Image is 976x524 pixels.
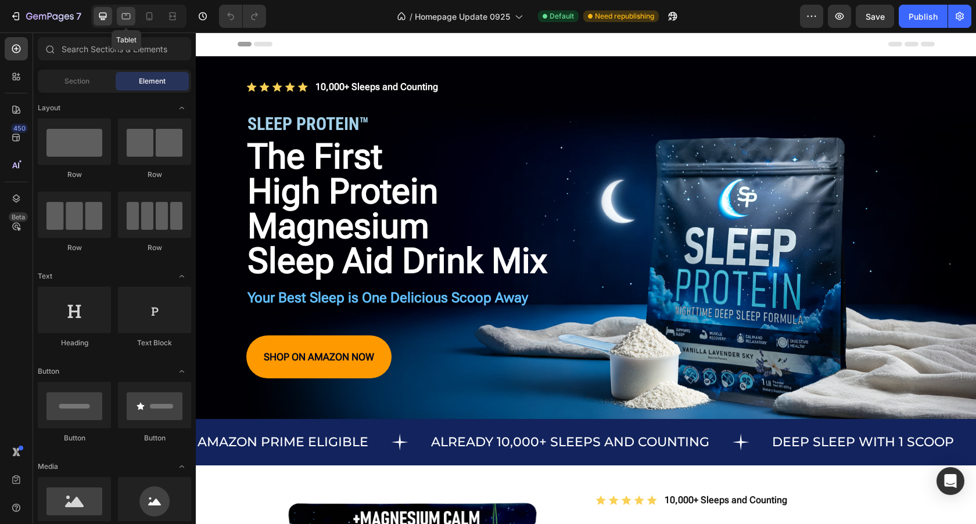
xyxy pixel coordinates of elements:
button: 7 [5,5,87,28]
span: Element [139,76,166,86]
button: Save [856,5,894,28]
div: Row [38,169,111,180]
span: Media [38,461,58,472]
div: Row [38,243,111,253]
iframe: Design area [196,32,976,524]
span: Text [38,271,52,281]
button: Publish [899,5,948,28]
span: Save [866,12,885,21]
span: / [410,10,412,23]
p: ALREADY 10,000+ SLEEPS AND COUNTING [235,402,514,418]
span: Section [64,76,89,86]
p: 10,000+ Sleeps and Counting [469,462,591,474]
div: Button [118,433,191,443]
h2: THE FIRST HIGH-PROTEIN MAGNESIUM SLEEP AID [400,490,730,505]
div: Undo/Redo [219,5,266,28]
span: Layout [38,103,60,113]
div: 450 [11,124,28,133]
span: Button [38,366,59,377]
div: Open Intercom Messenger [936,467,964,495]
div: Heading [38,338,111,348]
div: Button [38,433,111,443]
div: Row [118,243,191,253]
span: Toggle open [173,267,191,286]
span: Need republishing [595,11,654,21]
span: Default [550,11,574,21]
input: Search Sections & Elements [38,37,191,60]
span: Toggle open [173,457,191,476]
div: Publish [909,10,938,23]
span: Toggle open [173,99,191,117]
div: Beta [9,212,28,222]
p: DEEP SLEEP WITH 1 SCOOP [576,402,758,418]
span: Homepage Update 0925 [415,10,510,23]
p: 7 [76,9,81,23]
div: Text Block [118,338,191,348]
span: Toggle open [173,362,191,381]
div: Row [118,169,191,180]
